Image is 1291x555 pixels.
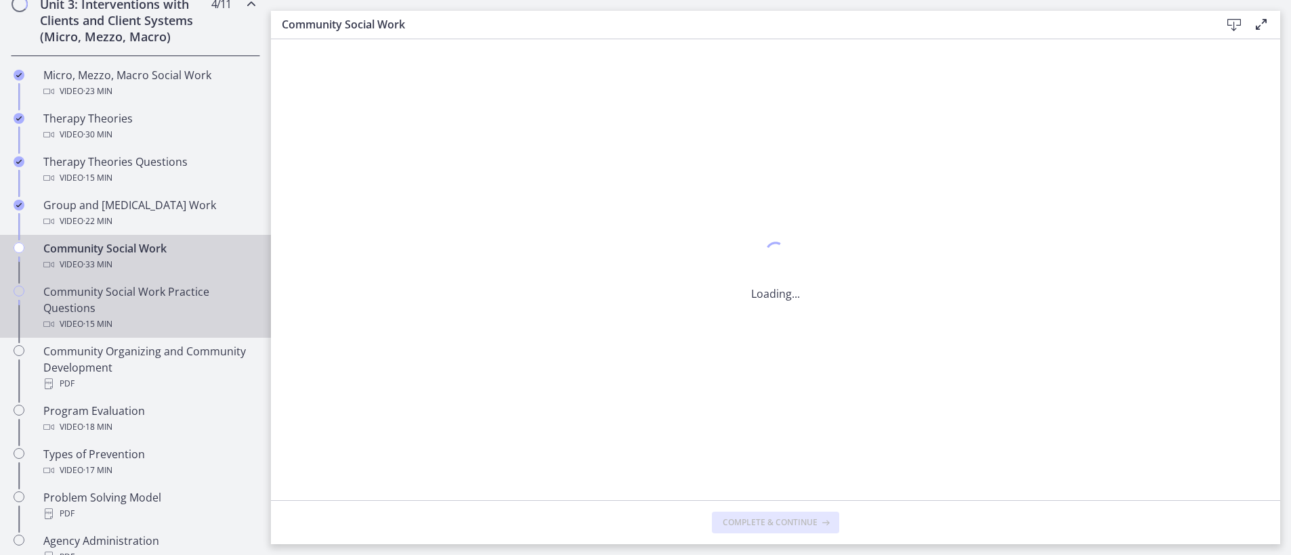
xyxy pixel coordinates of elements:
div: Video [43,127,255,143]
p: Loading... [751,286,800,302]
div: 1 [751,238,800,269]
div: Community Social Work Practice Questions [43,284,255,332]
div: Therapy Theories [43,110,255,143]
div: Community Organizing and Community Development [43,343,255,392]
div: Therapy Theories Questions [43,154,255,186]
i: Completed [14,200,24,210]
span: · 30 min [83,127,112,143]
span: · 15 min [83,170,112,186]
div: PDF [43,376,255,392]
span: · 17 min [83,462,112,479]
i: Completed [14,70,24,81]
i: Completed [14,156,24,167]
div: Problem Solving Model [43,489,255,522]
div: Video [43,213,255,229]
span: · 15 min [83,316,112,332]
div: Video [43,257,255,273]
div: Types of Prevention [43,446,255,479]
span: · 18 min [83,419,112,435]
span: · 22 min [83,213,112,229]
span: · 33 min [83,257,112,273]
div: Video [43,419,255,435]
div: Video [43,83,255,99]
div: Video [43,316,255,332]
span: · 23 min [83,83,112,99]
div: Program Evaluation [43,403,255,435]
div: PDF [43,506,255,522]
div: Video [43,462,255,479]
div: Video [43,170,255,186]
div: Community Social Work [43,240,255,273]
div: Micro, Mezzo, Macro Social Work [43,67,255,99]
i: Completed [14,113,24,124]
div: Group and [MEDICAL_DATA] Work [43,197,255,229]
h3: Community Social Work [282,16,1199,32]
span: Complete & continue [723,517,818,528]
button: Complete & continue [712,512,839,533]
